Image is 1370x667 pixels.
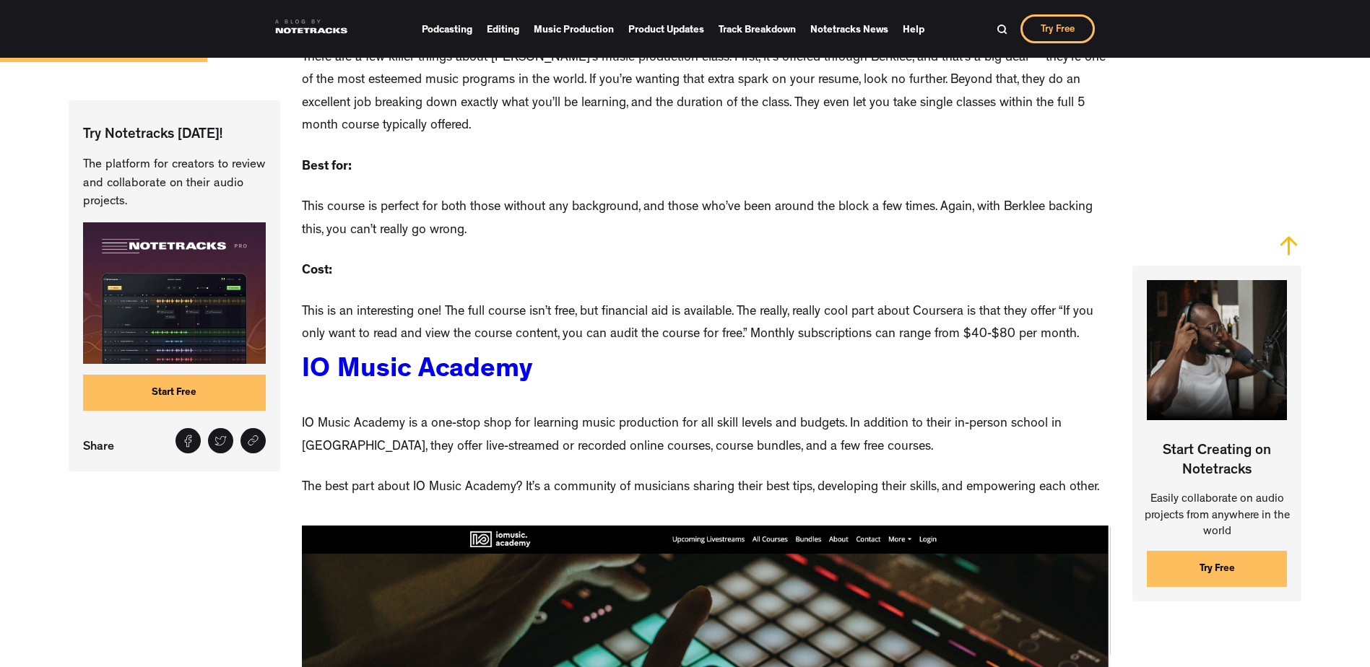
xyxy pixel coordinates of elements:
[302,302,1111,347] p: This is an interesting one! The full course isn’t free, but financial aid is available. The reall...
[534,19,614,40] a: Music Production
[1132,432,1301,481] p: Start Creating on Notetracks
[1020,14,1095,43] a: Try Free
[302,48,1111,139] p: There are a few killer things about [PERSON_NAME]’s music production class. First, it's offered t...
[1147,552,1287,588] a: Try Free
[302,414,1111,459] p: IO Music Academy is a one-stop shop for learning music production for all skill levels and budget...
[487,19,519,40] a: Editing
[83,375,266,411] a: Start Free
[810,19,888,40] a: Notetracks News
[83,126,266,145] p: Try Notetracks [DATE]!
[997,24,1007,35] img: Search Bar
[719,19,796,40] a: Track Breakdown
[83,156,266,212] p: The platform for creators to review and collaborate on their audio projects.
[175,428,201,453] a: Share on Facebook
[628,19,704,40] a: Product Updates
[302,357,532,385] a: IO Music Academy
[83,436,121,457] p: Share
[247,435,259,447] img: Share link icon
[302,265,335,278] strong: Cost:
[302,197,1111,243] p: This course is perfect for both those without any background, and those who’ve been around the bl...
[422,19,472,40] a: Podcasting
[1132,492,1301,541] p: Easily collaborate on audio projects from anywhere in the world
[903,19,924,40] a: Help
[302,477,1099,500] p: The best part about IO Music Academy? It’s a community of musicians sharing their best tips, deve...
[302,161,355,174] strong: Best for:
[208,428,233,453] a: Tweet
